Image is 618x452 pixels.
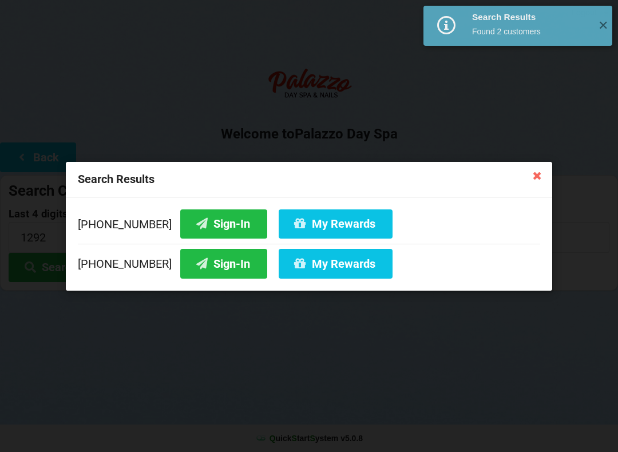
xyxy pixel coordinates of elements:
div: Search Results [472,11,589,23]
div: [PHONE_NUMBER] [78,209,540,243]
div: [PHONE_NUMBER] [78,243,540,278]
button: My Rewards [279,249,393,278]
div: Found 2 customers [472,26,589,37]
div: Search Results [66,162,552,197]
button: Sign-In [180,209,267,238]
button: Sign-In [180,249,267,278]
button: My Rewards [279,209,393,238]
